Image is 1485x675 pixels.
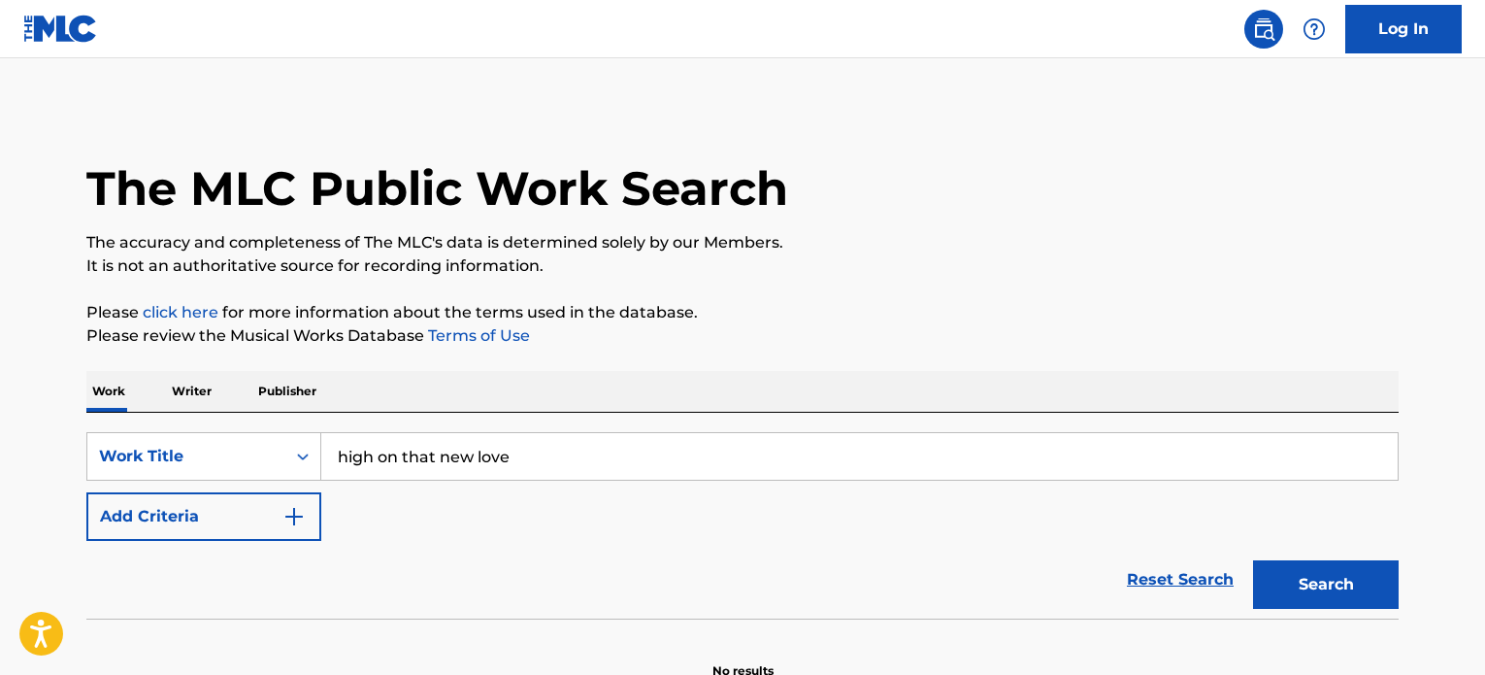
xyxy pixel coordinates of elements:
img: search [1252,17,1275,41]
a: click here [143,303,218,321]
p: Please for more information about the terms used in the database. [86,301,1399,324]
p: Writer [166,371,217,412]
a: Reset Search [1117,558,1243,601]
img: help [1303,17,1326,41]
p: Publisher [252,371,322,412]
p: Please review the Musical Works Database [86,324,1399,348]
p: The accuracy and completeness of The MLC's data is determined solely by our Members. [86,231,1399,254]
img: MLC Logo [23,15,98,43]
a: Terms of Use [424,326,530,345]
div: Help [1295,10,1334,49]
a: Public Search [1244,10,1283,49]
p: Work [86,371,131,412]
form: Search Form [86,432,1399,619]
h1: The MLC Public Work Search [86,159,788,218]
a: Log In [1345,5,1462,53]
button: Add Criteria [86,492,321,541]
div: Work Title [99,445,274,468]
p: It is not an authoritative source for recording information. [86,254,1399,278]
img: 9d2ae6d4665cec9f34b9.svg [282,505,306,528]
button: Search [1253,560,1399,609]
